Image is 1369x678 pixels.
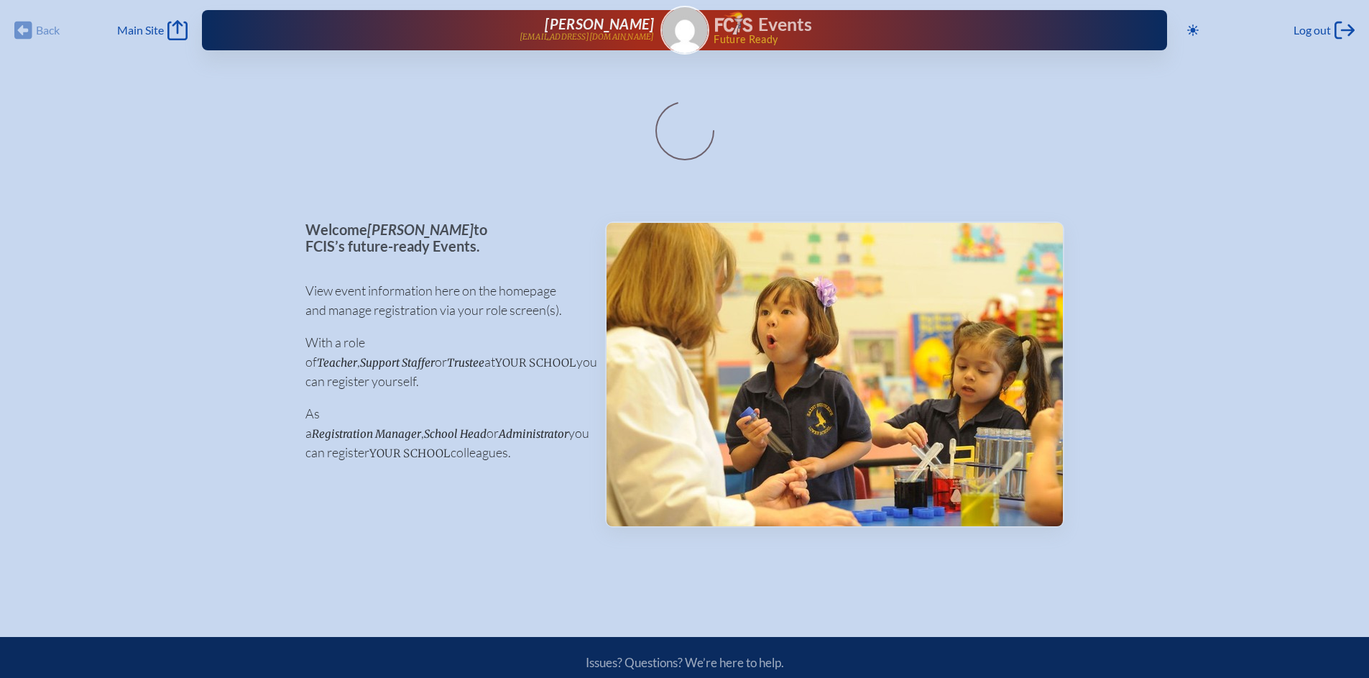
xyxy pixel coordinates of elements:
[367,221,474,238] span: [PERSON_NAME]
[714,35,1121,45] span: Future Ready
[117,23,164,37] span: Main Site
[305,404,582,462] p: As a , or you can register colleagues.
[248,16,655,45] a: [PERSON_NAME][EMAIL_ADDRESS][DOMAIN_NAME]
[305,333,582,391] p: With a role of , or at you can register yourself.
[715,12,1122,45] div: FCIS Events — Future ready
[662,7,708,53] img: Gravatar
[520,32,655,42] p: [EMAIL_ADDRESS][DOMAIN_NAME]
[1294,23,1331,37] span: Log out
[305,221,582,254] p: Welcome to FCIS’s future-ready Events.
[447,356,484,370] span: Trustee
[545,15,654,32] span: [PERSON_NAME]
[424,427,487,441] span: School Head
[499,427,568,441] span: Administrator
[432,655,938,670] p: Issues? Questions? We’re here to help.
[305,281,582,320] p: View event information here on the homepage and manage registration via your role screen(s).
[369,446,451,460] span: your school
[317,356,357,370] span: Teacher
[312,427,421,441] span: Registration Manager
[117,20,188,40] a: Main Site
[360,356,435,370] span: Support Staffer
[607,223,1063,526] img: Events
[660,6,709,55] a: Gravatar
[495,356,576,370] span: your school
